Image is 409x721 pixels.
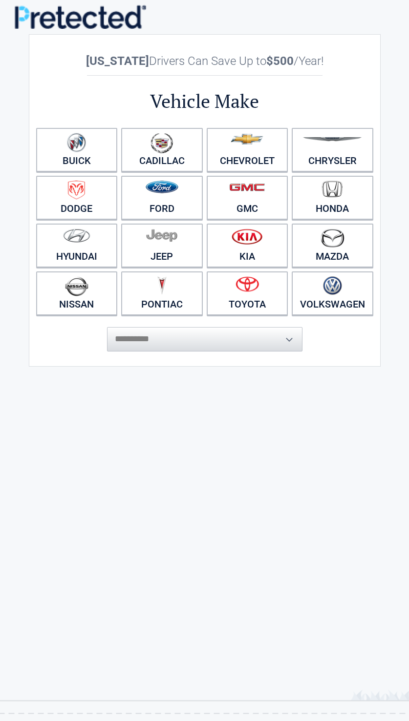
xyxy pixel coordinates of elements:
[292,224,373,268] a: Mazda
[68,181,85,200] img: dodge
[65,276,88,296] img: nissan
[146,228,177,242] img: jeep
[207,224,288,268] a: Kia
[151,133,173,153] img: cadillac
[322,181,343,198] img: honda
[231,134,263,144] img: chevrolet
[15,5,146,29] img: Main Logo
[63,228,90,243] img: hyundai
[34,89,375,114] h2: Vehicle Make
[121,128,203,172] a: Cadillac
[157,276,167,295] img: pontiac
[121,176,203,220] a: Ford
[67,133,86,152] img: buick
[236,276,259,292] img: toyota
[323,276,342,295] img: volkswagen
[302,137,362,142] img: chrysler
[86,54,149,68] b: [US_STATE]
[266,54,294,68] b: $500
[36,224,118,268] a: Hyundai
[292,128,373,172] a: Chrysler
[34,54,375,68] h2: Drivers Can Save Up to /Year
[36,176,118,220] a: Dodge
[36,271,118,315] a: Nissan
[146,181,178,193] img: ford
[232,228,262,245] img: kia
[207,176,288,220] a: GMC
[207,271,288,315] a: Toyota
[292,271,373,315] a: Volkswagen
[320,228,344,247] img: mazda
[229,183,265,191] img: gmc
[207,128,288,172] a: Chevrolet
[121,271,203,315] a: Pontiac
[292,176,373,220] a: Honda
[36,128,118,172] a: Buick
[121,224,203,268] a: Jeep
